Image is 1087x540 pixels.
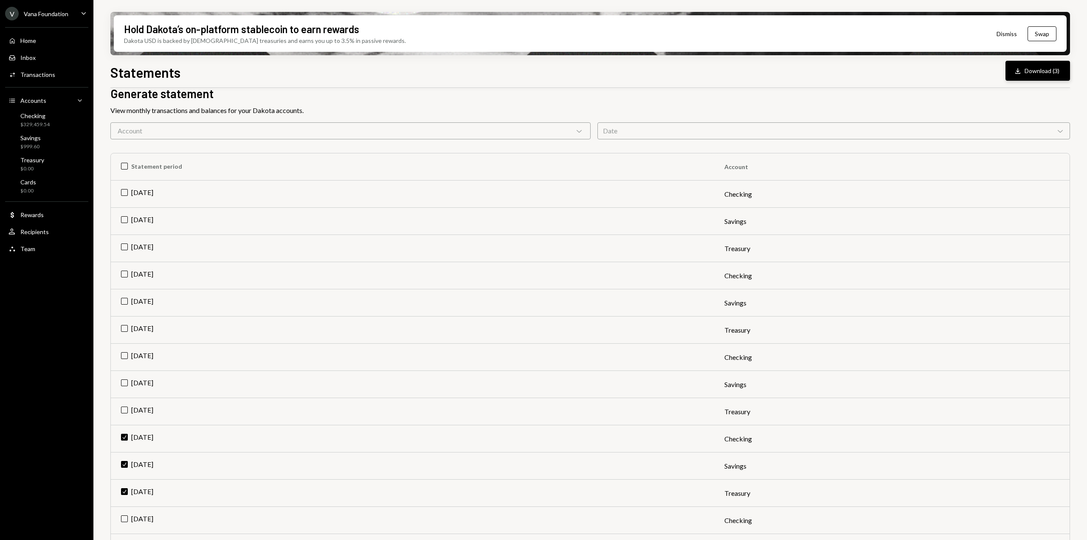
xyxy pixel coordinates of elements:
td: Checking [714,507,1070,534]
div: Vana Foundation [24,10,68,17]
button: Dismiss [986,24,1028,44]
div: Accounts [20,97,46,104]
div: $0.00 [20,165,44,172]
a: Rewards [5,207,88,222]
a: Inbox [5,50,88,65]
div: Recipients [20,228,49,235]
div: Dakota USD is backed by [DEMOGRAPHIC_DATA] treasuries and earns you up to 3.5% in passive rewards. [124,36,406,45]
a: Savings$999.60 [5,132,88,152]
td: Savings [714,452,1070,480]
a: Recipients [5,224,88,239]
td: Savings [714,371,1070,398]
a: Team [5,241,88,256]
div: Checking [20,112,50,119]
button: Swap [1028,26,1056,41]
th: Account [714,153,1070,181]
a: Accounts [5,93,88,108]
div: Cards [20,178,36,186]
div: Savings [20,134,41,141]
div: Hold Dakota’s on-platform stablecoin to earn rewards [124,22,359,36]
div: Treasury [20,156,44,164]
a: Transactions [5,67,88,82]
td: Checking [714,425,1070,452]
div: $329,459.54 [20,121,50,128]
td: Treasury [714,480,1070,507]
td: Checking [714,262,1070,289]
td: Treasury [714,235,1070,262]
td: Checking [714,344,1070,371]
td: Treasury [714,317,1070,344]
a: Checking$329,459.54 [5,110,88,130]
h1: Statements [110,64,180,81]
div: V [5,7,19,20]
div: Transactions [20,71,55,78]
button: Download (3) [1005,61,1070,81]
td: Treasury [714,398,1070,425]
div: Rewards [20,211,44,218]
div: Team [20,245,35,252]
div: Date [597,122,1070,139]
div: Account [110,122,591,139]
h2: Generate statement [110,85,1070,102]
div: Inbox [20,54,36,61]
a: Cards$0.00 [5,176,88,196]
div: $0.00 [20,187,36,195]
a: Treasury$0.00 [5,154,88,174]
div: View monthly transactions and balances for your Dakota accounts. [110,105,1070,116]
td: Savings [714,208,1070,235]
a: Home [5,33,88,48]
div: Home [20,37,36,44]
td: Savings [714,289,1070,317]
td: Checking [714,181,1070,208]
div: $999.60 [20,143,41,150]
